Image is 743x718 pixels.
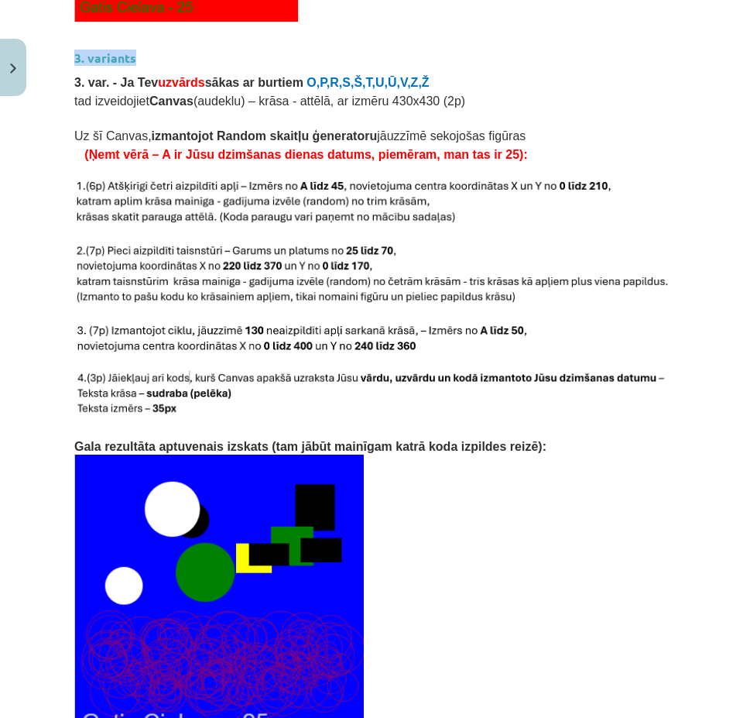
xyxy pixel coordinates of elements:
span: uzvārds [158,76,204,89]
span: (Ņemt vērā – A ir Jūsu dzimšanas dienas datums, piemēram, man tas ir 25): [84,148,527,161]
img: icon-close-lesson-0947bae3869378f0d4975bcd49f059093ad1ed9edebbc8119c70593378902aed.svg [10,64,16,74]
strong: 3. variants [74,50,136,66]
b: Canvas [149,94,193,108]
span: tad izveidojiet (audeklu) – krāsa - attēlā, ar izmēru 430x430 (2p) [74,94,465,108]
span: 3. var. - Ja Tev sākas ar burtiem [74,76,303,89]
b: izmantojot Random skaitļu ģeneratoru [152,129,378,143]
span: O,P,R,S,Š,T,U,Ū,V,Z,Ž [306,76,429,89]
span: Uz šī Canvas, jāuzzīmē sekojošas figūras [74,129,526,143]
span: Gala rezultāta aptuvenais izskats (tam jābūt mainīgam katrā koda izpildes reizē): [74,440,546,453]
